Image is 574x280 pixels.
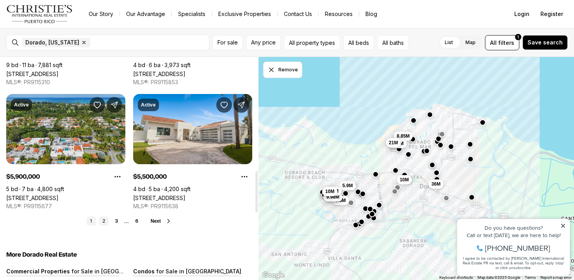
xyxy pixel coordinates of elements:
[359,9,383,19] a: Blog
[322,186,341,196] button: 11.1M
[155,268,241,275] p: for Sale in [GEOGRAPHIC_DATA]
[89,97,105,113] button: Save Property: 138 DORADO BEACH EAST ST
[216,97,232,113] button: Save Property: 394 DORADO BEACH EAST
[6,268,70,275] p: Commercial Properties
[339,181,356,190] button: 5.9M
[326,194,339,200] span: 9.98M
[6,5,73,23] img: logo
[212,9,277,19] a: Exclusive Properties
[70,268,157,275] p: for Sale in [GEOGRAPHIC_DATA]
[8,18,113,23] div: Do you have questions?
[540,11,563,17] span: Register
[6,251,252,259] h5: More Dorado Real Estate
[459,35,482,50] label: Map
[251,39,276,46] span: Any price
[322,186,337,196] button: 10M
[342,183,353,189] span: 5.9M
[394,131,413,141] button: 8.85M
[522,35,568,50] button: Save search
[386,138,401,147] button: 21M
[25,39,79,46] span: Dorado, [US_STATE]
[234,97,249,113] button: Share Property
[99,216,109,226] a: 2
[133,268,241,275] a: Condos for Sale in [GEOGRAPHIC_DATA]
[151,218,161,224] span: Next
[389,140,398,146] span: 21M
[335,197,346,204] span: 5.5M
[237,169,252,184] button: Property options
[133,195,185,201] a: 394 DORADO BEACH EAST, DORADO PR, 00646
[263,62,302,78] button: Dismiss drawing
[390,140,403,146] span: 8.85M
[439,35,459,50] label: List
[6,268,157,275] a: Commercial Properties for Sale in [GEOGRAPHIC_DATA]
[132,216,141,226] a: 6
[151,218,172,224] button: Next
[172,9,212,19] a: Specialists
[278,9,318,19] button: Contact Us
[510,6,534,22] button: Login
[133,71,185,77] a: 315 DORADO BEACH EAST, DORADO PR, 00646
[377,35,409,50] button: All baths
[485,35,519,50] button: Allfilters1
[212,35,243,50] button: For sale
[124,218,129,224] li: ...
[110,169,125,184] button: Property options
[319,9,359,19] a: Resources
[528,39,563,46] span: Save search
[323,192,342,202] button: 9.98M
[490,39,497,47] span: All
[87,216,96,226] a: 1
[141,102,156,108] p: Active
[284,35,340,50] button: All property types
[396,175,412,184] button: 10M
[428,179,444,189] button: 36M
[397,133,410,139] span: 8.85M
[325,188,338,194] span: 11.1M
[8,25,113,30] div: Call or text [DATE], we are here to help!
[82,9,119,19] a: Our Story
[120,9,171,19] a: Our Advantage
[343,35,374,50] button: All beds
[6,71,59,77] a: 405 DORADO BEACH EAST, DORADO PR, 00646
[87,216,141,226] nav: Pagination
[133,268,155,275] p: Condos
[325,188,334,194] span: 10M
[387,138,406,148] button: 8.85M
[498,39,514,47] span: filters
[514,11,529,17] span: Login
[14,102,29,108] p: Active
[6,195,59,201] a: 138 DORADO BEACH EAST ST, DORADO PR, 00646
[217,39,238,46] span: For sale
[32,37,97,44] span: [PHONE_NUMBER]
[431,181,440,187] span: 36M
[107,97,122,113] button: Share Property
[399,176,408,183] span: 10M
[112,216,121,226] a: 3
[246,35,281,50] button: Any price
[517,34,519,40] span: 1
[10,48,111,63] span: I agree to be contacted by [PERSON_NAME] International Real Estate PR via text, call & email. To ...
[332,196,349,205] button: 5.5M
[536,6,568,22] button: Register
